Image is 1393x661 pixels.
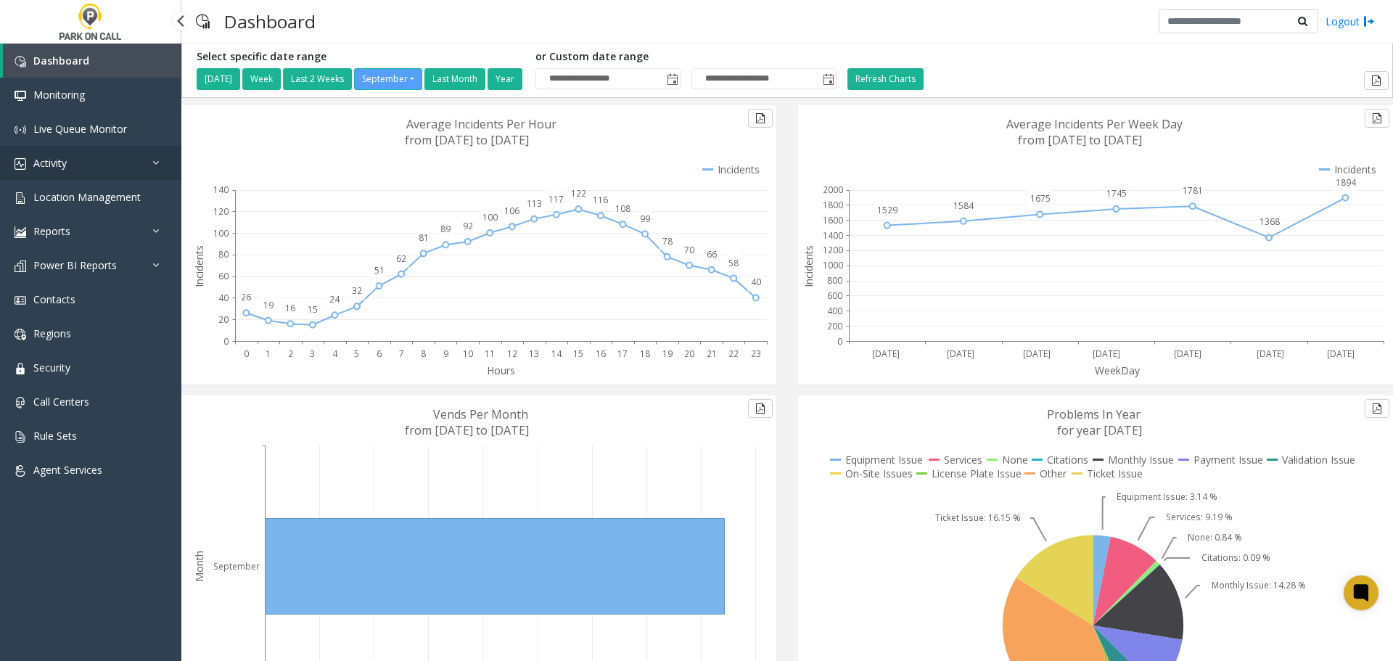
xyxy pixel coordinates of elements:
[1093,348,1120,360] text: [DATE]
[288,348,293,360] text: 2
[488,68,522,90] button: Year
[1023,348,1051,360] text: [DATE]
[213,205,229,218] text: 120
[213,560,260,572] text: September
[329,293,340,305] text: 24
[399,348,404,360] text: 7
[192,245,206,287] text: Incidents
[218,248,229,260] text: 80
[419,231,429,244] text: 81
[33,292,75,306] span: Contacts
[684,244,694,256] text: 70
[33,54,89,67] span: Dashboard
[15,363,26,374] img: 'icon'
[1327,348,1355,360] text: [DATE]
[487,364,515,377] text: Hours
[406,116,556,132] text: Average Incidents Per Hour
[1183,184,1203,197] text: 1781
[33,190,141,204] span: Location Management
[263,299,274,311] text: 19
[213,227,229,239] text: 100
[847,68,924,90] button: Refresh Charts
[33,258,117,272] span: Power BI Reports
[218,292,229,304] text: 40
[529,348,539,360] text: 13
[823,184,843,196] text: 2000
[640,348,650,360] text: 18
[485,348,495,360] text: 11
[1057,422,1142,438] text: for year [DATE]
[823,229,843,242] text: 1400
[1201,551,1270,564] text: Citations: 0.09 %
[748,109,773,128] button: Export to pdf
[751,348,761,360] text: 23
[241,291,251,303] text: 26
[197,51,525,63] h5: Select specific date range
[827,320,842,332] text: 200
[823,199,843,211] text: 1800
[947,348,974,360] text: [DATE]
[504,205,519,217] text: 106
[374,264,385,276] text: 51
[1106,187,1127,200] text: 1745
[1365,109,1389,128] button: Export to pdf
[33,224,70,238] span: Reports
[728,257,739,269] text: 58
[217,4,323,39] h3: Dashboard
[535,51,837,63] h5: or Custom date range
[196,4,210,39] img: pageIcon
[15,158,26,170] img: 'icon'
[15,124,26,136] img: 'icon'
[571,187,586,200] text: 122
[820,69,836,89] span: Toggle popup
[596,348,606,360] text: 16
[218,270,229,282] text: 60
[872,348,900,360] text: [DATE]
[507,348,517,360] text: 12
[1174,348,1201,360] text: [DATE]
[1257,348,1284,360] text: [DATE]
[242,68,281,90] button: Week
[33,361,70,374] span: Security
[1365,399,1389,418] button: Export to pdf
[662,235,673,247] text: 78
[3,44,181,78] a: Dashboard
[1006,116,1183,132] text: Average Incidents Per Week Day
[354,68,422,90] button: September
[827,290,842,302] text: 600
[15,329,26,340] img: 'icon'
[953,200,974,212] text: 1584
[15,260,26,272] img: 'icon'
[443,348,448,360] text: 9
[827,274,842,287] text: 800
[463,220,473,232] text: 92
[617,348,628,360] text: 17
[352,284,362,297] text: 32
[935,512,1021,524] text: Ticket Issue: 16.15 %
[33,156,67,170] span: Activity
[707,248,717,260] text: 66
[527,197,542,210] text: 113
[33,429,77,443] span: Rule Sets
[433,406,528,422] text: Vends Per Month
[218,313,229,326] text: 20
[310,348,315,360] text: 3
[33,327,71,340] span: Regions
[405,132,529,148] text: from [DATE] to [DATE]
[197,68,240,90] button: [DATE]
[33,122,127,136] span: Live Queue Monitor
[308,303,318,316] text: 15
[244,348,249,360] text: 0
[751,276,761,288] text: 40
[15,465,26,477] img: 'icon'
[482,211,498,223] text: 100
[837,335,842,348] text: 0
[551,348,562,360] text: 14
[332,348,338,360] text: 4
[664,69,680,89] span: Toggle popup
[1363,14,1375,29] img: logout
[15,431,26,443] img: 'icon'
[33,395,89,408] span: Call Centers
[440,223,451,235] text: 89
[827,305,842,317] text: 400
